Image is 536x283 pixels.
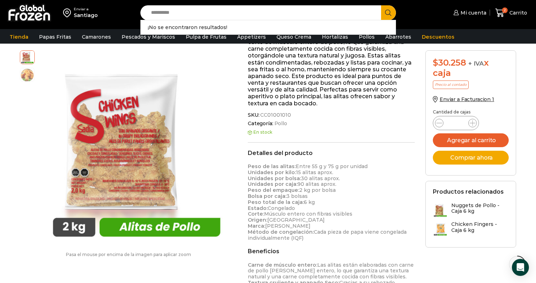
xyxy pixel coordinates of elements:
[6,30,32,44] a: Tienda
[381,5,396,20] button: Search button
[433,110,509,115] p: Cantidad de cajas
[248,175,301,182] strong: Unidades por bolsa:
[433,81,469,89] p: Precio al contado
[248,262,317,268] strong: Carne de músculo entero:
[382,30,415,44] a: Abarrotes
[20,50,34,64] span: alitas-pollo
[259,112,291,118] span: CC01001010
[248,229,314,235] strong: Método de congelación:
[433,221,509,237] a: Chicken Fingers - Caja 6 kg
[418,30,458,44] a: Descuentos
[248,217,267,223] strong: Origen:
[248,130,415,135] p: En stock
[234,30,269,44] a: Appetizers
[433,188,504,195] h2: Productos relacionados
[35,30,75,44] a: Papas Fritas
[355,30,378,44] a: Pollos
[248,169,296,176] strong: Unidades por kilo:
[273,121,287,127] a: Pollo
[440,96,494,102] span: Enviar a Facturacion 1
[78,30,115,44] a: Camarones
[512,259,529,276] div: Open Intercom Messenger
[248,187,299,193] strong: Peso del empaque:
[248,248,415,255] h2: Beneficios
[248,229,407,241] span: Cada pieza de papa viene congelada individualmente (IQF)
[433,96,494,102] a: Enviar a Facturacion 1
[502,7,508,13] span: 2
[63,7,74,19] img: address-field-icon.svg
[493,5,529,21] a: 2 Carrito
[248,163,415,241] p: Entre 55 g y 75 g por unidad 15 alitas aprox. 30 alitas aprox. 90 alitas aprox. 2 kg por bolsa 3 ...
[248,205,268,211] strong: Estado:
[74,12,98,19] div: Santiago
[74,7,98,12] div: Enviar a
[451,202,509,215] h3: Nuggets de Pollo - Caja 6 kg
[248,121,415,127] span: Categoría:
[451,221,509,233] h3: Chicken Fingers - Caja 6 kg
[141,24,396,31] div: ¡No se encontraron resultados!
[248,150,415,156] h2: Detalles del producto
[433,151,509,165] button: Comprar ahora
[433,202,509,218] a: Nuggets de Pollo - Caja 6 kg
[318,30,352,44] a: Hortalizas
[433,57,466,68] bdi: 30.258
[468,60,484,67] span: + IVA
[20,252,237,257] p: Pasa el mouse por encima de la imagen para aplicar zoom
[118,30,179,44] a: Pescados y Mariscos
[273,30,315,44] a: Queso Crema
[433,57,438,68] span: $
[248,199,304,205] strong: Peso total de la caja:
[248,32,415,107] p: Las Alitas de Pollo Rebozadas están elaboradas con corte de músculo entero de pollo, lo que garan...
[452,6,486,20] a: Mi cuenta
[248,181,297,187] strong: Unidades por caja:
[182,30,230,44] a: Pulpa de Frutas
[459,9,486,16] span: Mi cuenta
[248,163,296,170] strong: Peso de las alitas:
[449,118,463,128] input: Product quantity
[20,68,34,82] span: alitas-de-pollo
[433,58,509,78] div: x caja
[248,211,264,217] strong: Corte:
[248,193,286,199] strong: Bolsa por caja:
[433,133,509,147] button: Agregar al carrito
[508,9,527,16] span: Carrito
[248,223,265,229] strong: Marca:
[248,112,415,118] span: SKU:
